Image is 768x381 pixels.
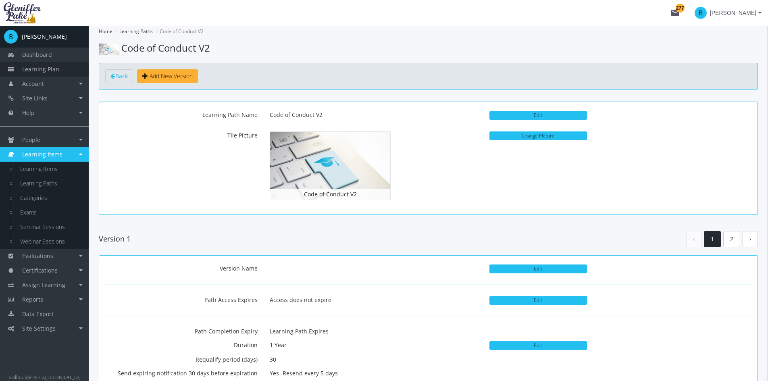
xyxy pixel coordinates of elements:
[489,264,587,273] button: Edit
[115,72,128,80] span: Back
[22,33,67,41] div: [PERSON_NAME]
[22,296,43,303] span: Reports
[12,234,89,249] a: Webinar Sessions
[670,8,680,18] mat-icon: mail
[743,231,758,248] a: ›
[105,69,133,83] a: Back
[22,310,54,318] span: Data Export
[99,235,131,243] h4: Version 1
[137,69,198,83] button: Add New Version
[99,325,264,335] label: Path Completion Expiry
[270,366,477,380] p: Yes -
[99,262,264,273] label: Version Name
[22,65,59,73] span: Learning Plan
[99,129,264,139] label: Tile Picture
[270,108,477,122] p: Code of Conduct V2
[150,72,193,80] span: Add New Version
[489,111,587,120] button: Edit
[12,205,89,220] a: Exams
[4,30,18,44] span: B
[22,281,65,289] span: Assign Learning
[686,231,701,248] a: ‹
[272,191,388,197] h4: Code of Conduct V2
[22,150,62,158] span: Learning Items
[121,41,210,54] span: Code of Conduct V2
[723,231,740,248] a: 2
[22,136,40,144] span: People
[270,293,477,307] p: Access does not expire
[99,353,264,364] label: Requalify period (days)
[12,191,89,205] a: Categories
[8,374,81,380] small: SkillBuilder® - v.[TECHNICAL_ID]
[154,26,204,37] li: Code of Conduct V2
[12,176,89,191] a: Learning Paths
[99,44,119,55] img: pathTile.jpg
[489,296,587,305] button: Edit
[704,231,721,248] a: 1
[270,338,477,352] p: 1 Year
[22,325,56,332] span: Site Settings
[283,369,338,377] span: Resend every 5 days
[99,28,112,35] a: Home
[22,94,48,102] span: Site Links
[22,266,58,274] span: Certifications
[12,162,89,176] a: Learning Items
[710,6,756,20] span: [PERSON_NAME]
[119,28,153,35] a: Learning Paths
[99,366,264,377] label: Send expiring notification 30 days before expiration
[489,131,587,140] button: Change Picture
[695,7,707,19] span: B
[99,108,264,119] label: Learning Path Name
[12,220,89,234] a: Seminar Sessions
[270,353,477,366] p: 30
[22,252,53,260] span: Evaluations
[270,132,390,200] img: pathTile.jpg
[270,325,751,338] p: Learning Path Expires
[99,293,264,304] label: Path Access Expires
[22,51,52,58] span: Dashboard
[22,109,35,117] span: Help
[489,341,587,350] button: Edit
[99,338,264,349] label: Duration
[22,80,44,87] span: Account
